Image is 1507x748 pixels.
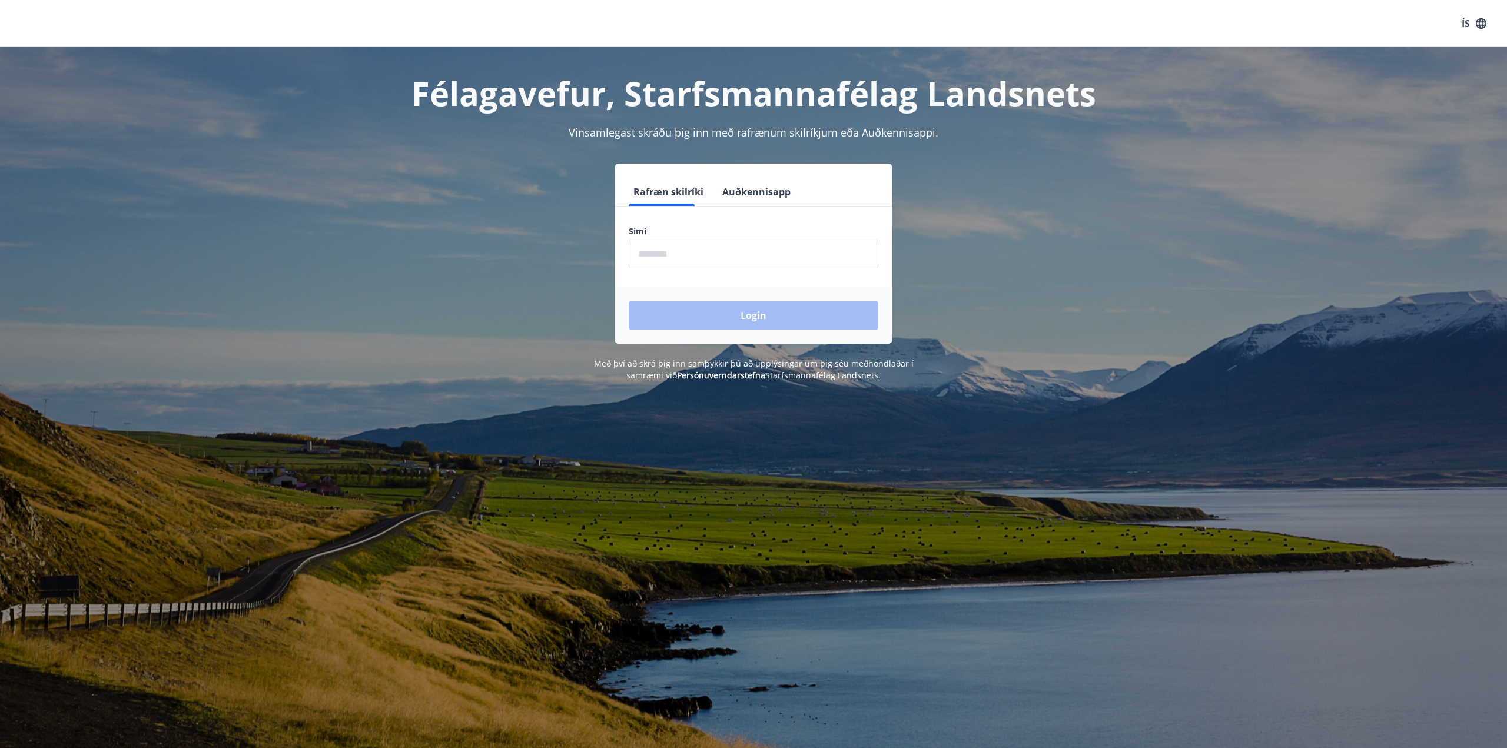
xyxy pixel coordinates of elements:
h1: Félagavefur, Starfsmannafélag Landsnets [344,71,1163,115]
label: Sími [629,225,878,237]
button: Rafræn skilríki [629,178,708,206]
button: ÍS [1455,13,1493,34]
span: Vinsamlegast skráðu þig inn með rafrænum skilríkjum eða Auðkennisappi. [569,125,938,139]
button: Auðkennisapp [718,178,795,206]
span: Með því að skrá þig inn samþykkir þú að upplýsingar um þig séu meðhöndlaðar í samræmi við Starfsm... [594,358,914,381]
a: Persónuverndarstefna [677,370,765,381]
